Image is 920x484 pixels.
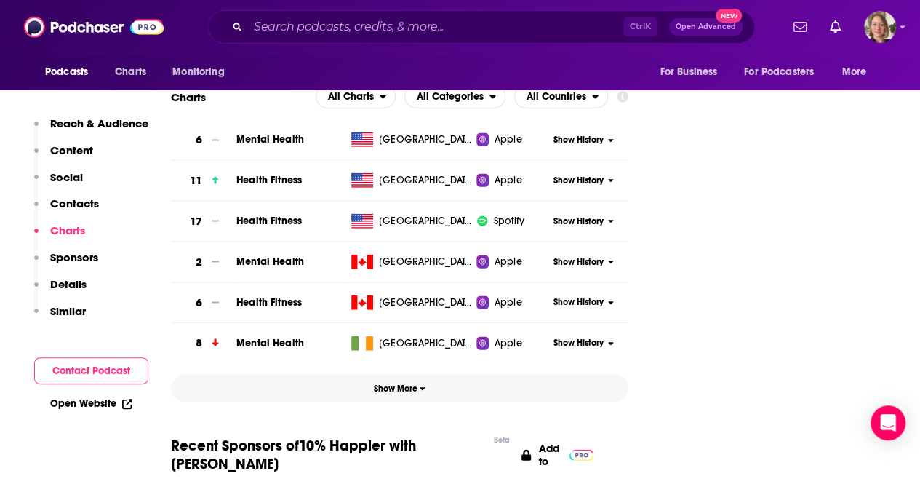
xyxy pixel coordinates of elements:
a: Show notifications dropdown [824,15,847,39]
a: [GEOGRAPHIC_DATA] [345,336,476,351]
a: Apple [476,132,549,147]
button: Social [34,170,83,197]
button: Reach & Audience [34,116,148,143]
h3: 6 [196,295,202,312]
span: Canada [379,295,473,310]
button: Sponsors [34,250,98,277]
button: Show History [549,215,618,228]
button: open menu [35,58,107,86]
p: Similar [50,304,86,318]
button: open menu [404,85,505,108]
a: Mental Health [236,133,304,146]
span: Open Advanced [676,23,736,31]
span: Monitoring [172,62,224,82]
button: open menu [649,58,735,86]
p: Content [50,143,93,157]
span: Show History [553,215,604,228]
span: United States [379,173,473,188]
h2: Categories [404,85,505,108]
button: Open AdvancedNew [669,18,743,36]
input: Search podcasts, credits, & more... [248,15,623,39]
button: open menu [832,58,885,86]
span: More [842,62,867,82]
button: Contacts [34,197,99,223]
div: Open Intercom Messenger [871,405,905,440]
p: Contacts [50,197,99,210]
div: Search podcasts, credits, & more... [208,10,755,44]
a: Apple [476,336,549,351]
span: Apple [495,336,522,351]
span: For Business [660,62,717,82]
a: Mental Health [236,337,304,349]
a: Apple [476,295,549,310]
button: Show History [549,256,618,269]
span: United States [379,214,473,229]
h3: 8 [196,335,202,352]
button: Show History [549,337,618,349]
a: [GEOGRAPHIC_DATA] [345,255,476,269]
img: Pro Logo [569,450,593,461]
a: 6 [171,283,236,323]
a: [GEOGRAPHIC_DATA] [345,132,476,147]
span: Apple [495,295,522,310]
p: Social [50,170,83,184]
span: Spotify [494,214,524,229]
a: iconImageSpotify [476,214,549,229]
span: Mental Health [236,255,304,268]
span: All Charts [328,92,374,102]
button: Show History [549,296,618,309]
p: Charts [50,223,85,237]
a: 2 [171,242,236,282]
button: Show profile menu [864,11,896,43]
button: Show History [549,175,618,187]
p: Add to [538,442,561,468]
p: Sponsors [50,250,98,264]
h2: Countries [514,85,608,108]
span: New [716,9,742,23]
span: Show History [553,296,604,309]
h3: 11 [190,172,202,189]
span: All Categories [417,92,484,102]
img: Podchaser - Follow, Share and Rate Podcasts [24,13,164,41]
a: Health Fitness [236,215,302,227]
button: Similar [34,304,86,331]
button: open menu [162,58,243,86]
a: 8 [171,323,236,363]
span: Show History [553,337,604,349]
a: [GEOGRAPHIC_DATA] [345,295,476,310]
button: Charts [34,223,85,250]
span: Health Fitness [236,174,302,186]
a: Charts [105,58,155,86]
button: open menu [735,58,835,86]
div: Beta [494,435,510,445]
a: 11 [171,161,236,201]
a: 6 [171,120,236,160]
a: Add to [521,437,593,473]
span: Logged in as AriFortierPr [864,11,896,43]
button: open menu [514,85,608,108]
h3: 2 [196,254,202,271]
button: Details [34,277,87,304]
button: Content [34,143,93,170]
a: Show notifications dropdown [788,15,812,39]
h2: Platforms [316,85,396,108]
button: Show History [549,134,618,146]
span: Recent Sponsors of 10% Happier with [PERSON_NAME] [171,437,487,473]
button: Contact Podcast [34,357,148,384]
span: United States [379,132,473,147]
span: Show History [553,256,604,269]
a: Open Website [50,397,132,410]
a: [GEOGRAPHIC_DATA] [345,214,476,229]
a: 17 [171,202,236,242]
img: iconImage [476,215,488,227]
a: Apple [476,255,549,269]
span: Podcasts [45,62,88,82]
h2: Charts [171,90,206,104]
span: All Countries [527,92,586,102]
h3: 6 [196,132,202,148]
a: Apple [476,173,549,188]
span: Health Fitness [236,296,302,309]
a: [GEOGRAPHIC_DATA] [345,173,476,188]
